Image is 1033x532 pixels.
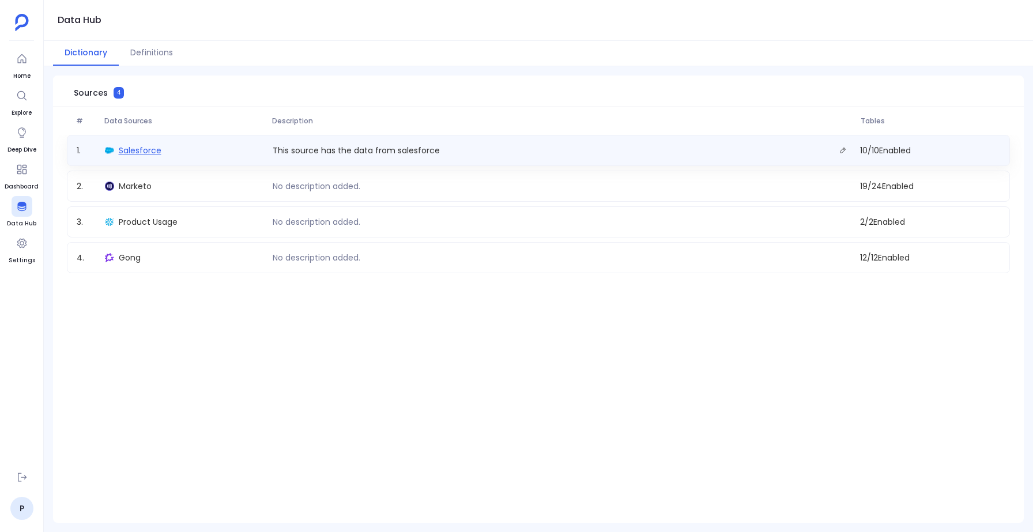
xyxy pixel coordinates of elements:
a: Deep Dive [7,122,36,154]
span: Data Hub [7,219,36,228]
span: 4 [114,87,124,99]
span: 4 . [72,252,100,264]
span: # [71,116,100,126]
p: No description added. [268,216,365,228]
span: Gong [119,252,141,263]
button: Edit description. [835,142,851,159]
span: Product Usage [119,216,178,228]
span: Home [12,71,32,81]
a: Dashboard [5,159,39,191]
button: Definitions [119,41,184,66]
p: No description added. [268,180,365,193]
span: Description [267,116,856,126]
span: Tables [856,116,1005,126]
span: Sources [74,87,108,99]
span: Deep Dive [7,145,36,154]
span: Salesforce [119,145,161,156]
a: P [10,497,33,520]
span: 10 / 10 Enabled [855,142,1005,159]
span: Settings [9,256,35,265]
span: 19 / 24 Enabled [855,180,1005,193]
a: Explore [12,85,32,118]
a: Settings [9,233,35,265]
p: This source has the data from salesforce [268,145,444,157]
span: Data Sources [100,116,268,126]
span: Explore [12,108,32,118]
span: Marketo [119,180,152,192]
a: Data Hub [7,196,36,228]
span: 12 / 12 Enabled [855,252,1005,264]
p: No description added. [268,252,365,264]
span: 2 / 2 Enabled [855,216,1005,228]
h1: Data Hub [58,12,101,28]
button: Dictionary [53,41,119,66]
a: Home [12,48,32,81]
span: 1 . [72,142,100,159]
img: petavue logo [15,14,29,31]
span: 2 . [72,180,100,193]
span: 3 . [72,216,100,228]
span: Dashboard [5,182,39,191]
